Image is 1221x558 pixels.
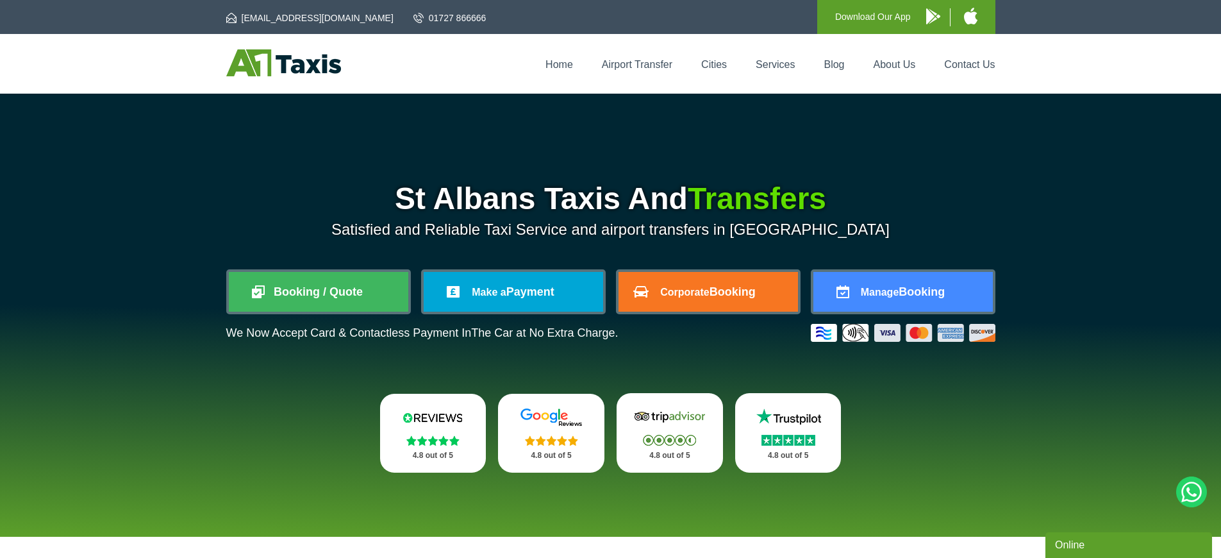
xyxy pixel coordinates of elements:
[471,326,618,339] span: The Car at No Extra Charge.
[512,448,590,464] p: 4.8 out of 5
[226,326,619,340] p: We Now Accept Card & Contactless Payment In
[688,182,826,216] span: Transfers
[813,272,993,312] a: ManageBooking
[643,435,696,446] img: Stars
[926,8,940,24] img: A1 Taxis Android App
[226,12,394,24] a: [EMAIL_ADDRESS][DOMAIN_NAME]
[513,408,590,427] img: Google
[498,394,604,473] a: Google Stars 4.8 out of 5
[424,272,603,312] a: Make aPayment
[226,221,995,239] p: Satisfied and Reliable Taxi Service and airport transfers in [GEOGRAPHIC_DATA]
[811,324,995,342] img: Credit And Debit Cards
[602,59,672,70] a: Airport Transfer
[472,287,506,298] span: Make a
[229,272,408,312] a: Booking / Quote
[701,59,727,70] a: Cities
[525,435,578,446] img: Stars
[750,407,827,427] img: Trustpilot
[226,49,341,76] img: A1 Taxis St Albans LTD
[619,272,798,312] a: CorporateBooking
[761,435,815,446] img: Stars
[964,8,977,24] img: A1 Taxis iPhone App
[631,407,708,427] img: Tripadvisor
[631,448,709,464] p: 4.8 out of 5
[749,448,827,464] p: 4.8 out of 5
[660,287,709,298] span: Corporate
[1045,530,1215,558] iframe: chat widget
[756,59,795,70] a: Services
[413,12,486,24] a: 01727 866666
[394,408,471,427] img: Reviews.io
[861,287,899,298] span: Manage
[617,393,723,473] a: Tripadvisor Stars 4.8 out of 5
[944,59,995,70] a: Contact Us
[406,435,460,446] img: Stars
[394,448,472,464] p: 4.8 out of 5
[226,183,995,214] h1: St Albans Taxis And
[545,59,573,70] a: Home
[874,59,916,70] a: About Us
[835,9,911,25] p: Download Our App
[735,393,842,473] a: Trustpilot Stars 4.8 out of 5
[380,394,486,473] a: Reviews.io Stars 4.8 out of 5
[824,59,844,70] a: Blog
